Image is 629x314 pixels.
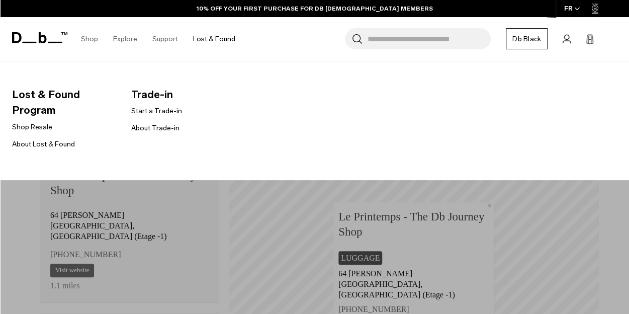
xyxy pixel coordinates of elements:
[12,139,75,149] a: About Lost & Found
[81,21,98,57] a: Shop
[131,87,234,103] span: Trade-in
[131,106,182,116] a: Start a Trade-in
[73,17,243,61] nav: Main Navigation
[113,21,137,57] a: Explore
[12,122,52,132] a: Shop Resale
[152,21,178,57] a: Support
[12,87,115,118] span: Lost & Found Program
[193,21,235,57] a: Lost & Found
[131,123,179,133] a: About Trade-in
[506,28,548,49] a: Db Black
[197,4,433,13] a: 10% OFF YOUR FIRST PURCHASE FOR DB [DEMOGRAPHIC_DATA] MEMBERS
